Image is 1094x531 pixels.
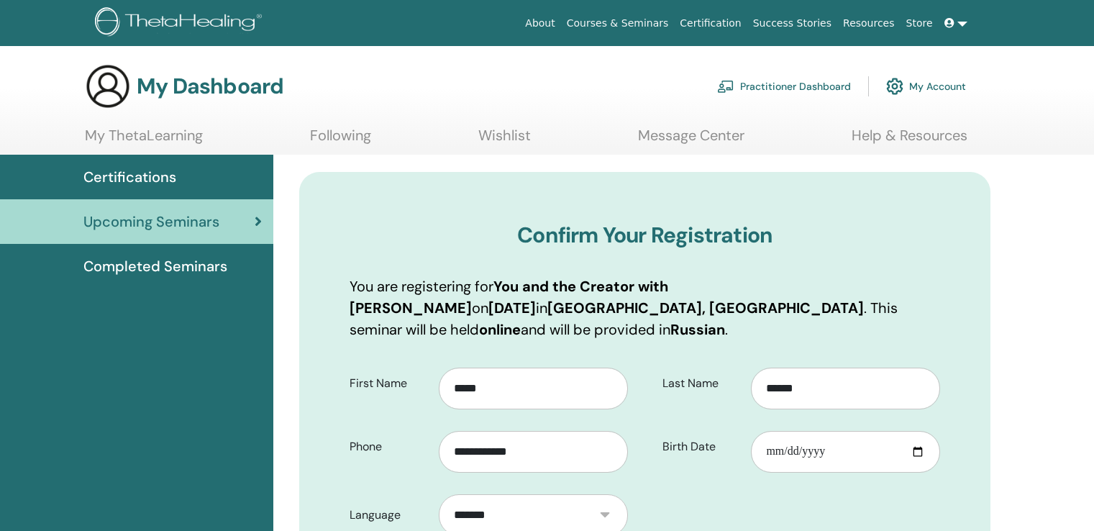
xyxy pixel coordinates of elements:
[83,211,219,232] span: Upcoming Seminars
[310,127,371,155] a: Following
[350,276,940,340] p: You are registering for on in . This seminar will be held and will be provided in .
[488,299,536,317] b: [DATE]
[561,10,675,37] a: Courses & Seminars
[886,71,966,102] a: My Account
[83,255,227,277] span: Completed Seminars
[519,10,560,37] a: About
[95,7,267,40] img: logo.png
[837,10,901,37] a: Resources
[478,127,531,155] a: Wishlist
[674,10,747,37] a: Certification
[339,501,439,529] label: Language
[85,63,131,109] img: generic-user-icon.jpg
[479,320,521,339] b: online
[339,433,439,460] label: Phone
[652,370,752,397] label: Last Name
[137,73,283,99] h3: My Dashboard
[83,166,176,188] span: Certifications
[670,320,725,339] b: Russian
[638,127,744,155] a: Message Center
[652,433,752,460] label: Birth Date
[886,74,903,99] img: cog.svg
[339,370,439,397] label: First Name
[717,80,734,93] img: chalkboard-teacher.svg
[350,277,668,317] b: You and the Creator with [PERSON_NAME]
[747,10,837,37] a: Success Stories
[717,71,851,102] a: Practitioner Dashboard
[350,222,940,248] h3: Confirm Your Registration
[547,299,864,317] b: [GEOGRAPHIC_DATA], [GEOGRAPHIC_DATA]
[901,10,939,37] a: Store
[85,127,203,155] a: My ThetaLearning
[852,127,967,155] a: Help & Resources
